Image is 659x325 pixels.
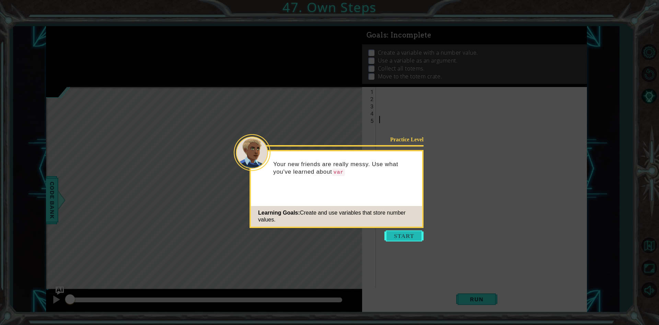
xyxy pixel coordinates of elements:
[380,136,424,143] div: Practice Level
[384,230,424,241] button: Start
[332,169,345,176] code: var
[273,161,417,176] p: Your new friends are really messy. Use what you've learned about
[258,210,406,223] span: Create and use variables that store number values.
[258,210,300,216] span: Learning Goals:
